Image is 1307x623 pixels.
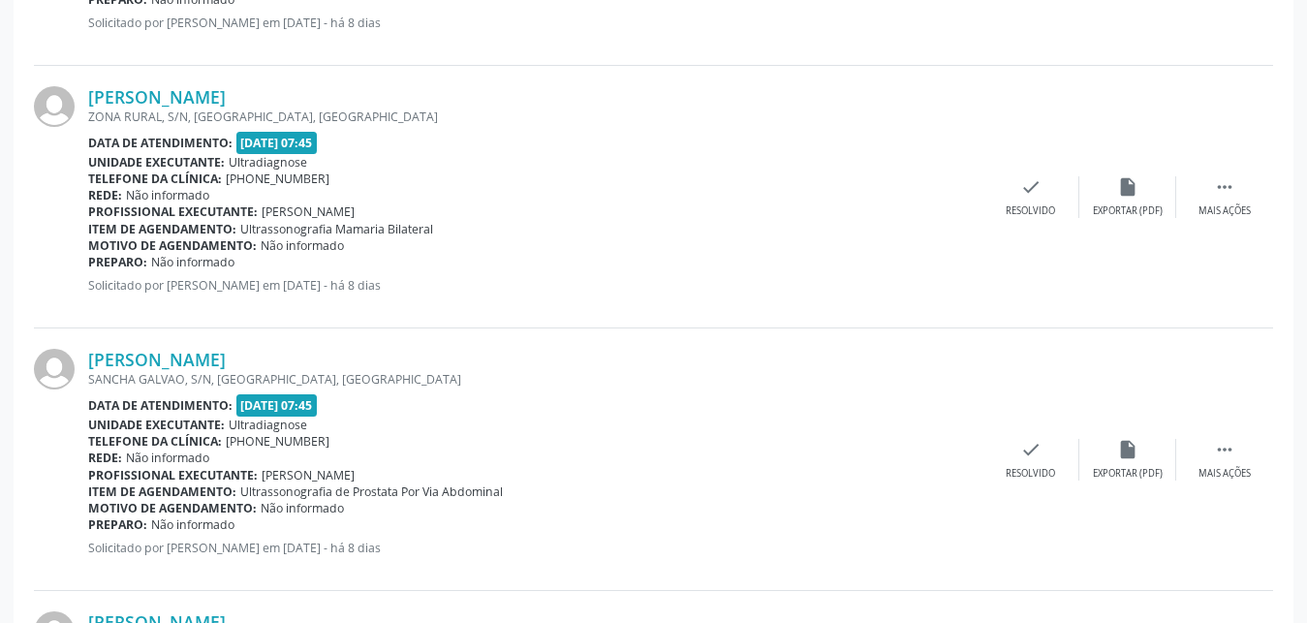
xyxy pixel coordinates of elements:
[88,483,236,500] b: Item de agendamento:
[88,171,222,187] b: Telefone da clínica:
[88,135,233,151] b: Data de atendimento:
[261,500,344,516] span: Não informado
[88,187,122,203] b: Rede:
[261,237,344,254] span: Não informado
[1214,176,1235,198] i: 
[236,132,318,154] span: [DATE] 07:45
[88,516,147,533] b: Preparo:
[151,254,234,270] span: Não informado
[240,483,503,500] span: Ultrassonografia de Prostata Por Via Abdominal
[34,349,75,389] img: img
[229,417,307,433] span: Ultradiagnose
[1020,176,1042,198] i: check
[1093,204,1163,218] div: Exportar (PDF)
[88,86,226,108] a: [PERSON_NAME]
[88,254,147,270] b: Preparo:
[262,467,355,483] span: [PERSON_NAME]
[1006,204,1055,218] div: Resolvido
[1117,176,1138,198] i: insert_drive_file
[240,221,433,237] span: Ultrassonografia Mamaria Bilateral
[88,371,982,388] div: SANCHA GALVAO, S/N, [GEOGRAPHIC_DATA], [GEOGRAPHIC_DATA]
[88,109,982,125] div: ZONA RURAL, S/N, [GEOGRAPHIC_DATA], [GEOGRAPHIC_DATA]
[88,450,122,466] b: Rede:
[1006,467,1055,481] div: Resolvido
[88,417,225,433] b: Unidade executante:
[1198,204,1251,218] div: Mais ações
[88,500,257,516] b: Motivo de agendamento:
[1214,439,1235,460] i: 
[126,450,209,466] span: Não informado
[1093,467,1163,481] div: Exportar (PDF)
[1020,439,1042,460] i: check
[88,397,233,414] b: Data de atendimento:
[88,467,258,483] b: Profissional executante:
[88,277,982,294] p: Solicitado por [PERSON_NAME] em [DATE] - há 8 dias
[88,433,222,450] b: Telefone da clínica:
[88,15,982,31] p: Solicitado por [PERSON_NAME] em [DATE] - há 8 dias
[88,221,236,237] b: Item de agendamento:
[88,154,225,171] b: Unidade executante:
[34,86,75,127] img: img
[1198,467,1251,481] div: Mais ações
[229,154,307,171] span: Ultradiagnose
[151,516,234,533] span: Não informado
[88,540,982,556] p: Solicitado por [PERSON_NAME] em [DATE] - há 8 dias
[88,203,258,220] b: Profissional executante:
[226,433,329,450] span: [PHONE_NUMBER]
[1117,439,1138,460] i: insert_drive_file
[226,171,329,187] span: [PHONE_NUMBER]
[126,187,209,203] span: Não informado
[88,349,226,370] a: [PERSON_NAME]
[88,237,257,254] b: Motivo de agendamento:
[262,203,355,220] span: [PERSON_NAME]
[236,394,318,417] span: [DATE] 07:45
